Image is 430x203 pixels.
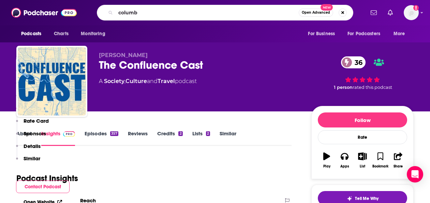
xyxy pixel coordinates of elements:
a: Culture [125,78,147,84]
a: Credits2 [157,130,182,146]
a: Show notifications dropdown [385,7,396,18]
div: Play [323,164,330,168]
div: Share [394,164,403,168]
span: Logged in as amooers [404,5,419,20]
a: Travel [158,78,175,84]
button: Share [389,148,407,173]
button: Show profile menu [404,5,419,20]
button: Apps [336,148,353,173]
span: Tell Me Why [355,196,379,201]
button: Bookmark [371,148,389,173]
div: 2 [178,131,182,136]
button: open menu [76,27,114,40]
input: Search podcasts, credits, & more... [116,7,299,18]
p: Details [24,143,41,149]
span: Charts [54,29,69,39]
span: [PERSON_NAME] [99,52,148,58]
button: open menu [16,27,50,40]
button: Follow [318,112,407,127]
div: Search podcasts, credits, & more... [97,5,353,21]
span: More [394,29,405,39]
img: Podchaser - Follow, Share and Rate Podcasts [11,6,77,19]
svg: Add a profile image [413,5,419,11]
p: Sponsors [24,130,46,137]
button: open menu [389,27,414,40]
span: Podcasts [21,29,41,39]
div: 36 1 personrated this podcast [311,52,414,94]
div: List [360,164,365,168]
a: Lists2 [192,130,210,146]
img: The Confluence Cast [18,47,86,116]
div: Apps [340,164,349,168]
button: List [354,148,371,173]
button: Contact Podcast [16,180,70,193]
div: 357 [110,131,118,136]
span: rated this podcast [353,85,392,90]
div: A podcast [99,77,197,85]
span: New [321,4,333,11]
button: open menu [343,27,390,40]
a: Episodes357 [85,130,118,146]
img: User Profile [404,5,419,20]
span: 36 [348,56,366,68]
span: and [147,78,158,84]
a: Society [104,78,124,84]
span: For Business [308,29,335,39]
span: , [124,78,125,84]
span: For Podcasters [347,29,380,39]
div: 2 [206,131,210,136]
button: Similar [16,155,40,168]
a: Reviews [128,130,148,146]
a: 36 [341,56,366,68]
div: Open Intercom Messenger [407,166,423,182]
a: Similar [220,130,236,146]
button: Play [318,148,336,173]
button: open menu [303,27,343,40]
div: Rate [318,130,407,144]
span: Open Advanced [302,11,330,14]
a: Charts [49,27,73,40]
a: Show notifications dropdown [368,7,380,18]
p: Similar [24,155,40,162]
img: tell me why sparkle [347,196,352,201]
button: Details [16,143,41,155]
button: Sponsors [16,130,46,143]
span: Monitoring [81,29,105,39]
button: Open AdvancedNew [299,9,333,17]
span: 1 person [334,85,353,90]
div: Bookmark [372,164,388,168]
